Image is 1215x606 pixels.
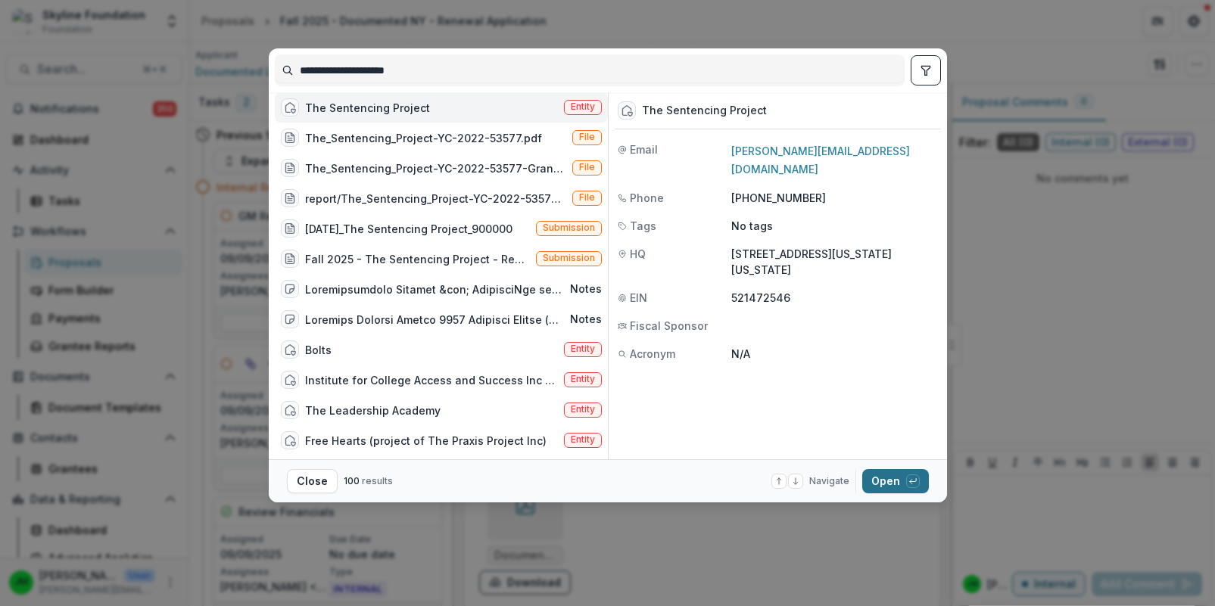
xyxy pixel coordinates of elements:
span: File [579,132,595,142]
span: Entity [571,434,595,445]
div: The Sentencing Project [642,104,767,117]
div: Bolts [305,342,332,358]
span: Entity [571,343,595,354]
div: [DATE]_The Sentencing Project_900000 [305,221,512,237]
span: HQ [630,246,646,262]
span: Tags [630,218,656,234]
span: Notes [570,313,602,326]
button: Close [287,469,338,493]
span: File [579,162,595,172]
span: Entity [571,101,595,112]
p: [STREET_ADDRESS][US_STATE][US_STATE] [731,246,938,278]
div: Loremips Dolorsi Ametco 9957 Adipisci Elitse (doeiusmod te Incid)Utlab etdol magnaa en Adminimv Q... [305,312,564,328]
div: report/The_Sentencing_Project-YC-2022-53577-Grant_Report.pdf [305,191,566,207]
p: 521472546 [731,290,938,306]
button: toggle filters [911,55,941,85]
div: The_Sentencing_Project-YC-2022-53577-Grant_Agreement_December_22_2022.pdf [305,160,566,176]
span: Submission [543,222,595,233]
div: Free Hearts (project of The Praxis Project Inc) [305,433,547,449]
span: File [579,192,595,203]
p: N/A [731,346,938,362]
p: No tags [731,218,773,234]
div: Institute for College Access and Success Inc ( [PERSON_NAME] ) [305,372,558,388]
button: Open [862,469,929,493]
span: Navigate [809,474,849,488]
span: Email [630,141,658,157]
div: The Sentencing Project [305,100,430,116]
span: Acronym [630,346,675,362]
span: Phone [630,190,664,206]
div: The_Sentencing_Project-YC-2022-53577.pdf [305,130,542,146]
span: Entity [571,374,595,384]
div: Loremipsumdolo Sitamet &con; AdipisciNge sedd ei tempor inc ut lab etdolorema aliqu eni adminimv ... [305,281,564,297]
span: EIN [630,290,647,306]
span: Submission [543,253,595,263]
span: Fiscal Sponsor [630,318,708,334]
p: [PHONE_NUMBER] [731,190,938,206]
div: The Leadership Academy [305,402,441,418]
div: Fall 2025 - The Sentencing Project - Renewal Application [305,251,530,267]
span: Entity [571,404,595,415]
span: results [362,475,393,486]
a: [PERSON_NAME][EMAIL_ADDRESS][DOMAIN_NAME] [731,145,910,176]
span: Notes [570,283,602,296]
span: 100 [344,475,360,486]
